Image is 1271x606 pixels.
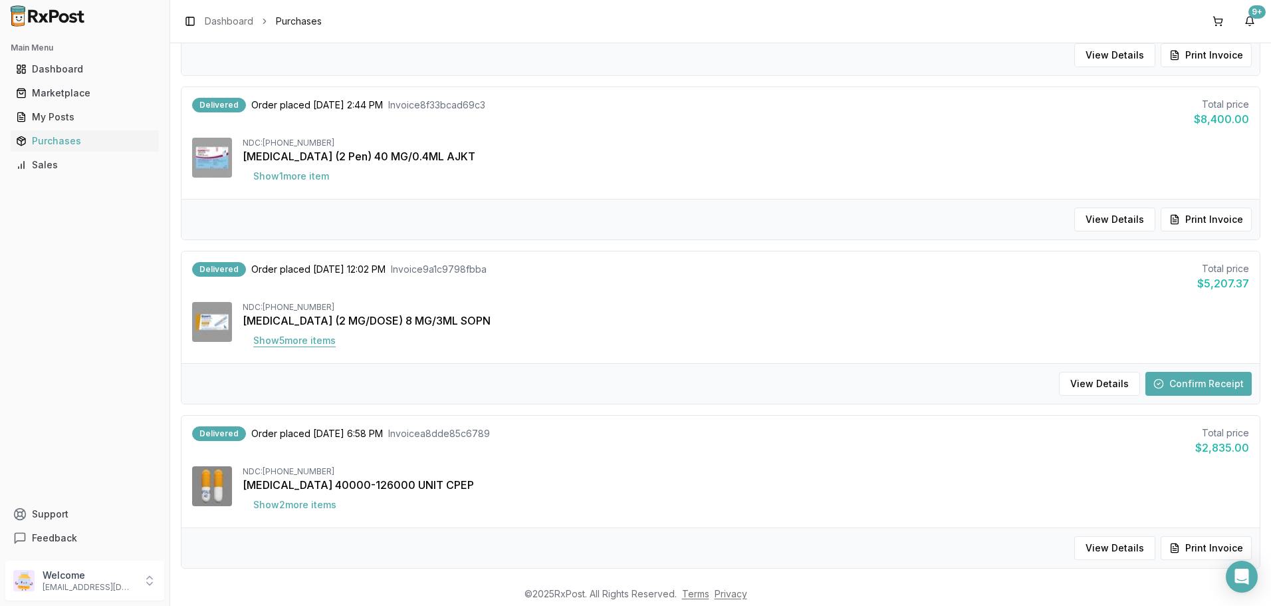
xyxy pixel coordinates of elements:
div: [MEDICAL_DATA] 40000-126000 UNIT CPEP [243,477,1249,493]
button: View Details [1059,372,1140,396]
span: Feedback [32,531,77,545]
img: Ozempic (2 MG/DOSE) 8 MG/3ML SOPN [192,302,232,342]
a: Terms [682,588,709,599]
div: Total price [1197,262,1249,275]
button: View Details [1074,208,1155,231]
button: Sales [5,154,164,176]
button: Print Invoice [1161,43,1252,67]
a: My Posts [11,105,159,129]
span: Purchases [276,15,322,28]
div: [MEDICAL_DATA] (2 MG/DOSE) 8 MG/3ML SOPN [243,313,1249,329]
div: Total price [1194,98,1249,111]
button: Dashboard [5,59,164,80]
a: Dashboard [205,15,253,28]
span: Order placed [DATE] 2:44 PM [251,98,383,112]
span: Invoice 8f33bcad69c3 [388,98,485,112]
div: Purchases [16,134,154,148]
button: View Details [1074,536,1155,560]
div: Marketplace [16,86,154,100]
div: $2,835.00 [1195,440,1249,456]
a: Dashboard [11,57,159,81]
div: Total price [1195,426,1249,440]
h2: Main Menu [11,43,159,53]
div: Sales [16,158,154,172]
button: View Details [1074,43,1155,67]
a: Purchases [11,129,159,153]
div: NDC: [PHONE_NUMBER] [243,138,1249,148]
img: Zenpep 40000-126000 UNIT CPEP [192,466,232,506]
a: Privacy [715,588,747,599]
div: Delivered [192,262,246,277]
span: Order placed [DATE] 6:58 PM [251,427,383,440]
img: Humira (2 Pen) 40 MG/0.4ML AJKT [192,138,232,178]
span: Invoice 9a1c9798fbba [391,263,487,276]
button: Confirm Receipt [1145,372,1252,396]
span: Invoice a8dde85c6789 [388,427,490,440]
a: Marketplace [11,81,159,105]
a: Sales [11,153,159,177]
button: Print Invoice [1161,208,1252,231]
div: $8,400.00 [1194,111,1249,127]
p: Welcome [43,569,135,582]
button: My Posts [5,106,164,128]
img: User avatar [13,570,35,591]
button: Show5more items [243,329,346,353]
div: 9+ [1248,5,1266,19]
button: Purchases [5,130,164,152]
div: Delivered [192,98,246,112]
button: Support [5,502,164,526]
div: Delivered [192,426,246,441]
img: RxPost Logo [5,5,90,27]
button: Show2more items [243,493,347,517]
button: 9+ [1239,11,1260,32]
div: NDC: [PHONE_NUMBER] [243,466,1249,477]
div: [MEDICAL_DATA] (2 Pen) 40 MG/0.4ML AJKT [243,148,1249,164]
button: Print Invoice [1161,536,1252,560]
span: Order placed [DATE] 12:02 PM [251,263,386,276]
button: Feedback [5,526,164,550]
div: Open Intercom Messenger [1226,561,1258,593]
p: [EMAIL_ADDRESS][DOMAIN_NAME] [43,582,135,593]
button: Marketplace [5,82,164,104]
div: $5,207.37 [1197,275,1249,291]
nav: breadcrumb [205,15,322,28]
button: Show1more item [243,164,340,188]
div: Dashboard [16,63,154,76]
div: My Posts [16,110,154,124]
div: NDC: [PHONE_NUMBER] [243,302,1249,313]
